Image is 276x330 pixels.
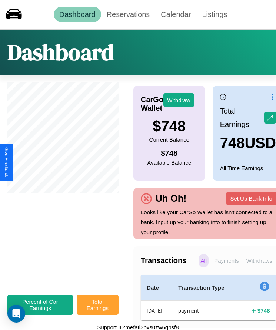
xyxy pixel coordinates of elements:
h3: 748 USD [220,135,276,151]
h1: Dashboard [7,37,114,67]
a: Dashboard [54,7,101,22]
p: Looks like your CarGo Wallet has isn't connected to a bank. Input up your banking info to finish ... [141,207,276,237]
p: Payments [212,254,241,267]
p: All Time Earnings [220,163,276,173]
h4: Date [147,283,166,292]
p: Current Balance [149,135,189,145]
a: Calendar [155,7,196,22]
a: Reservations [101,7,156,22]
th: [DATE] [141,301,172,321]
p: All [199,254,209,267]
p: Total Earnings [220,104,264,131]
h4: Transaction Type [178,283,233,292]
a: Listings [196,7,233,22]
button: Set Up Bank Info [226,192,276,205]
h4: Uh Oh! [152,193,190,204]
th: payment [172,301,239,321]
p: Available Balance [147,158,191,168]
div: Give Feedback [4,147,9,177]
h4: CarGo Wallet [141,95,163,112]
h4: $ 748 [257,307,270,314]
div: Open Intercom Messenger [7,305,25,323]
button: Total Earnings [77,295,119,315]
p: Withdraws [245,254,274,267]
h3: $ 748 [149,118,189,135]
button: Withdraw [163,93,194,107]
table: simple table [141,275,276,320]
button: Percent of Car Earnings [7,295,73,315]
h4: $ 748 [147,149,191,158]
h4: Transactions [141,256,197,265]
